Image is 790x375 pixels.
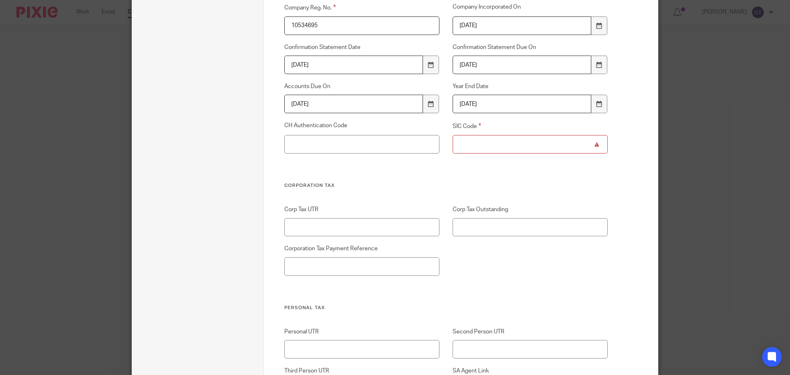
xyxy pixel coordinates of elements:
label: Corp Tax UTR [284,205,440,214]
h3: Corporation Tax [284,182,608,189]
label: Accounts Due On [284,82,440,91]
h3: Personal Tax [284,305,608,311]
input: YYYY-MM-DD [453,95,592,113]
label: Year End Date [453,82,608,91]
label: CH Authentication Code [284,121,440,131]
label: SA Agent Link [453,367,608,375]
label: Personal UTR [284,328,440,336]
label: Second Person UTR [453,328,608,336]
label: Corp Tax Outstanding [453,205,608,214]
label: Company Reg. No. [284,3,440,12]
input: YYYY-MM-DD [284,95,423,113]
label: SIC Code [453,121,608,131]
input: YYYY-MM-DD [284,56,423,74]
input: YYYY-MM-DD [453,56,592,74]
label: Confirmation Statement Due On [453,43,608,51]
label: Third Person UTR [284,367,440,375]
label: Company Incorporated On [453,3,608,12]
label: Corporation Tax Payment Reference [284,245,440,253]
label: Confirmation Statement Date [284,43,440,51]
input: YYYY-MM-DD [453,16,592,35]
